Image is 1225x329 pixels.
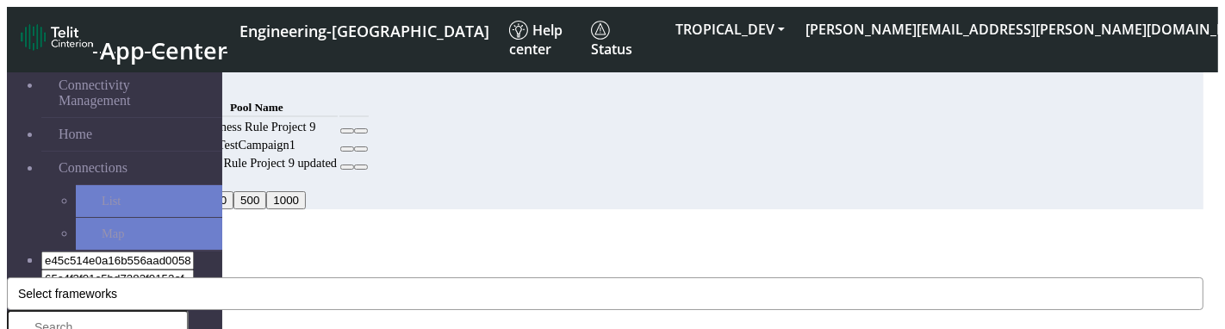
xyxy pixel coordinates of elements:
[233,191,266,209] button: 500
[21,23,93,51] img: logo-telit-cinterion-gw-new.png
[230,101,283,114] span: Pool Name
[509,21,563,59] span: Help center
[509,21,528,40] img: knowledge.svg
[7,227,1203,243] h4: Add Rule
[176,155,338,171] td: Business Rule Project 9 updated
[102,194,121,208] span: List
[239,21,489,41] span: Engineering-[GEOGRAPHIC_DATA]
[665,14,795,45] button: TROPICAL_DEV
[591,21,610,40] img: status.svg
[591,21,632,59] span: Status
[7,277,1203,310] button: Select frameworks
[176,119,338,135] td: Business Rule Project 9
[18,287,117,301] span: Select frameworks
[115,191,988,209] div: 20
[59,160,127,176] span: Connections
[176,137,338,153] td: TestCampaign1
[266,191,306,209] button: 1000
[239,14,488,46] a: Your current platform instance
[41,118,222,151] a: Home
[41,69,222,117] a: Connectivity Management
[100,34,227,66] span: App Center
